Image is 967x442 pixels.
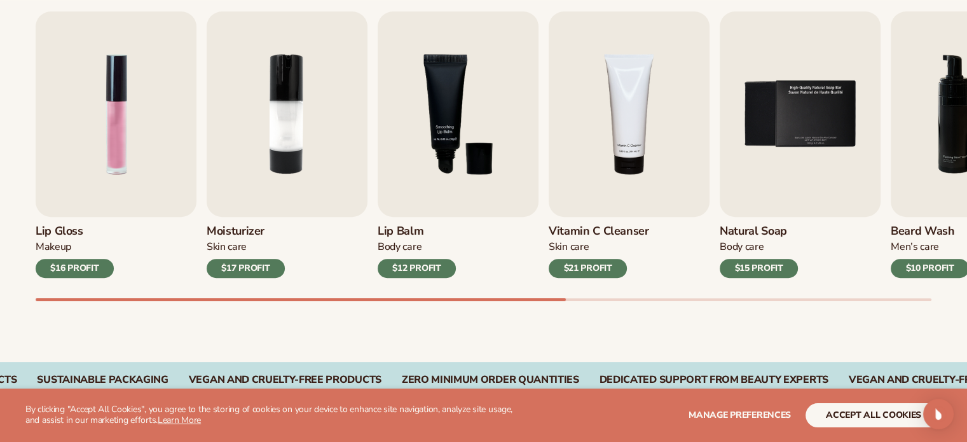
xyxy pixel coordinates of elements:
[720,240,798,254] div: Body Care
[923,399,954,429] div: Open Intercom Messenger
[378,240,456,254] div: Body Care
[207,240,285,254] div: Skin Care
[720,224,798,238] h3: Natural Soap
[36,240,114,254] div: Makeup
[158,414,201,426] a: Learn More
[207,259,285,278] div: $17 PROFIT
[720,11,881,278] a: 5 / 9
[378,259,456,278] div: $12 PROFIT
[549,259,627,278] div: $21 PROFIT
[720,259,798,278] div: $15 PROFIT
[689,403,791,427] button: Manage preferences
[36,11,196,278] a: 1 / 9
[207,11,367,278] a: 2 / 9
[37,374,168,386] div: SUSTAINABLE PACKAGING
[549,11,710,278] a: 4 / 9
[378,11,538,278] a: 3 / 9
[36,224,114,238] h3: Lip Gloss
[207,224,285,238] h3: Moisturizer
[689,409,791,421] span: Manage preferences
[378,224,456,238] h3: Lip Balm
[189,374,381,386] div: VEGAN AND CRUELTY-FREE PRODUCTS
[806,403,942,427] button: accept all cookies
[549,224,649,238] h3: Vitamin C Cleanser
[36,259,114,278] div: $16 PROFIT
[549,240,649,254] div: Skin Care
[600,374,828,386] div: DEDICATED SUPPORT FROM BEAUTY EXPERTS
[25,404,527,426] p: By clicking "Accept All Cookies", you agree to the storing of cookies on your device to enhance s...
[402,374,579,386] div: ZERO MINIMUM ORDER QUANTITIES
